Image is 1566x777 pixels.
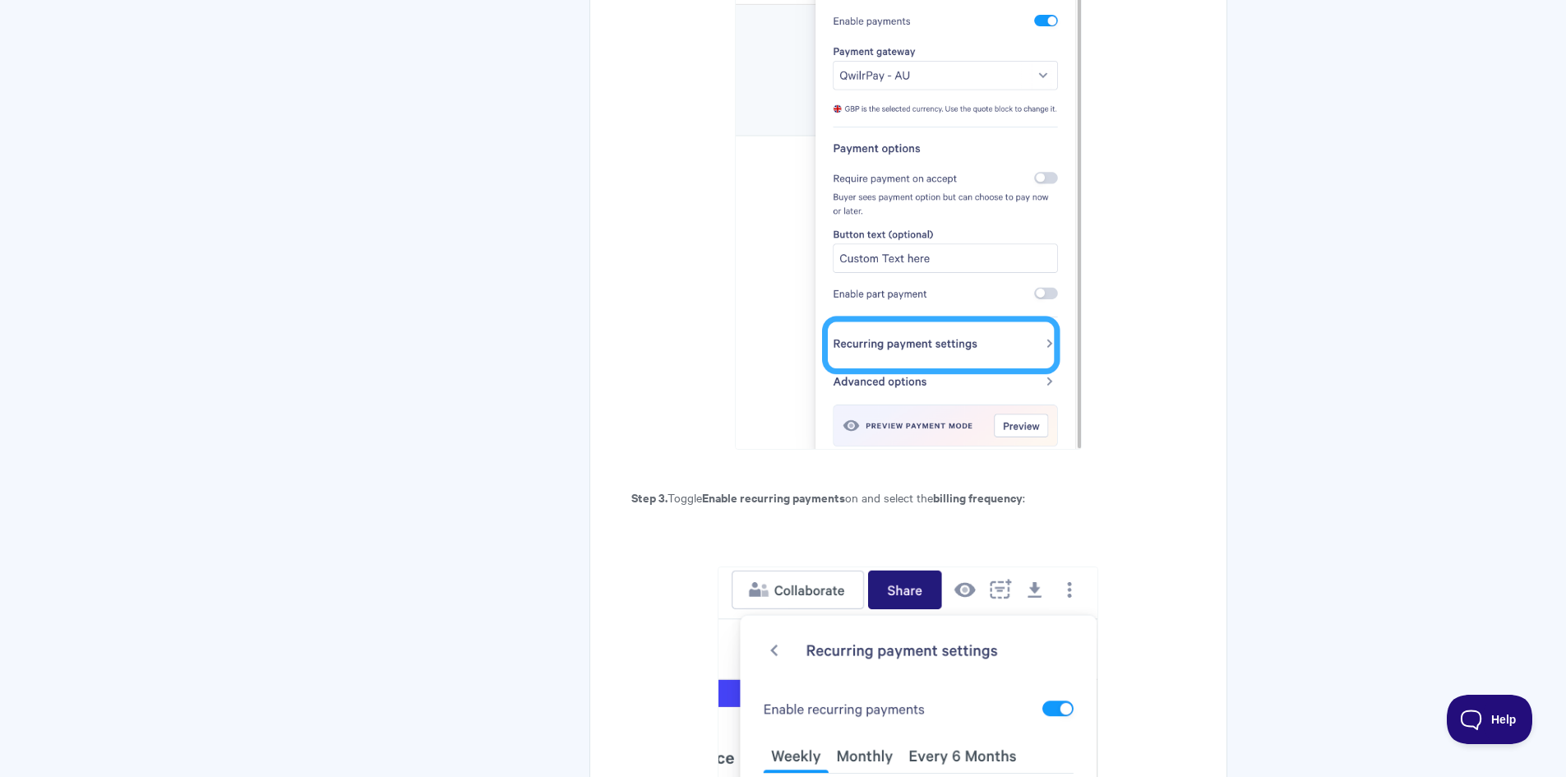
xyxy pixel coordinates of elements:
p: Toggle on and select the : [631,488,1185,507]
strong: billing frequency [933,488,1023,506]
iframe: Toggle Customer Support [1447,695,1533,744]
b: Step 3. [631,488,668,506]
strong: Enable recurring payments [702,488,845,506]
